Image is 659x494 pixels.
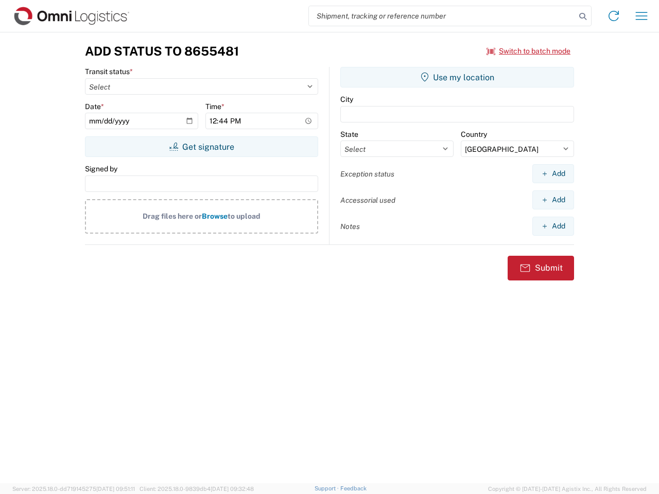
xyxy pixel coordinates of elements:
label: Country [461,130,487,139]
span: [DATE] 09:32:48 [211,486,254,492]
span: Browse [202,212,228,220]
button: Use my location [340,67,574,87]
label: Transit status [85,67,133,76]
span: Client: 2025.18.0-9839db4 [140,486,254,492]
span: Drag files here or [143,212,202,220]
label: Time [205,102,224,111]
a: Support [315,485,340,491]
button: Add [532,217,574,236]
a: Feedback [340,485,367,491]
span: Copyright © [DATE]-[DATE] Agistix Inc., All Rights Reserved [488,484,647,493]
button: Get signature [85,136,318,157]
span: Server: 2025.18.0-dd719145275 [12,486,135,492]
label: Date [85,102,104,111]
input: Shipment, tracking or reference number [309,6,576,26]
span: [DATE] 09:51:11 [96,486,135,492]
label: City [340,95,353,104]
label: State [340,130,358,139]
span: to upload [228,212,261,220]
button: Submit [508,256,574,280]
button: Add [532,164,574,183]
label: Signed by [85,164,117,173]
button: Switch to batch mode [487,43,570,60]
label: Accessorial used [340,196,395,205]
button: Add [532,190,574,209]
label: Notes [340,222,360,231]
label: Exception status [340,169,394,179]
h3: Add Status to 8655481 [85,44,239,59]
